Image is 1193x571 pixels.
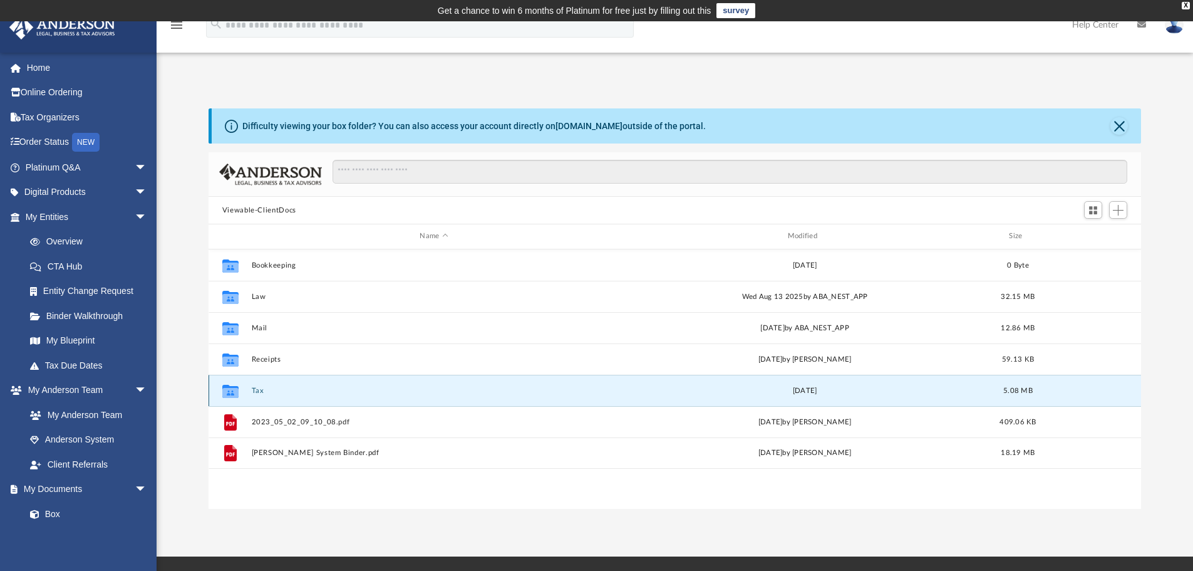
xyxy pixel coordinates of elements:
[1003,387,1033,394] span: 5.08 MB
[135,180,160,206] span: arrow_drop_down
[72,133,100,152] div: NEW
[1001,324,1035,331] span: 12.86 MB
[250,231,616,242] div: Name
[9,477,160,502] a: My Documentsarrow_drop_down
[1001,449,1035,456] span: 18.19 MB
[622,385,987,396] div: [DATE]
[18,254,166,279] a: CTA Hub
[169,24,184,33] a: menu
[6,15,119,39] img: Anderson Advisors Platinum Portal
[251,449,616,457] button: [PERSON_NAME] System Binder.pdf
[1182,2,1190,9] div: close
[1007,261,1029,268] span: 0 Byte
[9,155,166,180] a: Platinum Q&Aarrow_drop_down
[622,354,987,365] div: [DATE] by [PERSON_NAME]
[9,378,160,403] a: My Anderson Teamarrow_drop_down
[251,293,616,301] button: Law
[209,17,223,31] i: search
[18,402,153,427] a: My Anderson Team
[135,204,160,230] span: arrow_drop_down
[622,259,987,271] div: [DATE]
[209,249,1142,509] div: grid
[251,355,616,364] button: Receipts
[251,261,616,270] button: Bookkeeping
[214,231,245,242] div: id
[18,303,166,328] a: Binder Walkthrough
[716,3,755,18] a: survey
[9,80,166,105] a: Online Ordering
[242,120,706,133] div: Difficulty viewing your box folder? You can also access your account directly on outside of the p...
[18,353,166,378] a: Tax Due Dates
[251,387,616,395] button: Tax
[169,18,184,33] i: menu
[18,427,160,453] a: Anderson System
[438,3,711,18] div: Get a chance to win 6 months of Platinum for free just by filling out this
[993,231,1043,242] div: Size
[135,477,160,503] span: arrow_drop_down
[18,526,160,552] a: Meeting Minutes
[622,231,988,242] div: Modified
[1001,293,1035,300] span: 32.15 MB
[622,416,987,427] div: [DATE] by [PERSON_NAME]
[622,448,987,459] div: [DATE] by [PERSON_NAME]
[18,452,160,477] a: Client Referrals
[9,55,166,80] a: Home
[18,501,153,526] a: Box
[18,328,160,354] a: My Blueprint
[622,291,987,302] div: Wed Aug 13 2025 by ABA_NEST_APP
[999,418,1036,425] span: 409.06 KB
[9,204,166,229] a: My Entitiesarrow_drop_down
[9,180,166,205] a: Digital Productsarrow_drop_down
[1110,117,1128,135] button: Close
[135,155,160,181] span: arrow_drop_down
[555,121,622,131] a: [DOMAIN_NAME]
[18,229,166,254] a: Overview
[135,378,160,404] span: arrow_drop_down
[222,205,296,216] button: Viewable-ClientDocs
[251,324,616,332] button: Mail
[9,105,166,130] a: Tax Organizers
[622,322,987,333] div: [DATE] by ABA_NEST_APP
[9,130,166,155] a: Order StatusNEW
[1084,201,1103,219] button: Switch to Grid View
[1165,16,1184,34] img: User Pic
[1002,355,1034,362] span: 59.13 KB
[1048,231,1136,242] div: id
[333,160,1127,184] input: Search files and folders
[1109,201,1128,219] button: Add
[251,418,616,426] button: 2023_05_02_09_10_08.pdf
[18,279,166,304] a: Entity Change Request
